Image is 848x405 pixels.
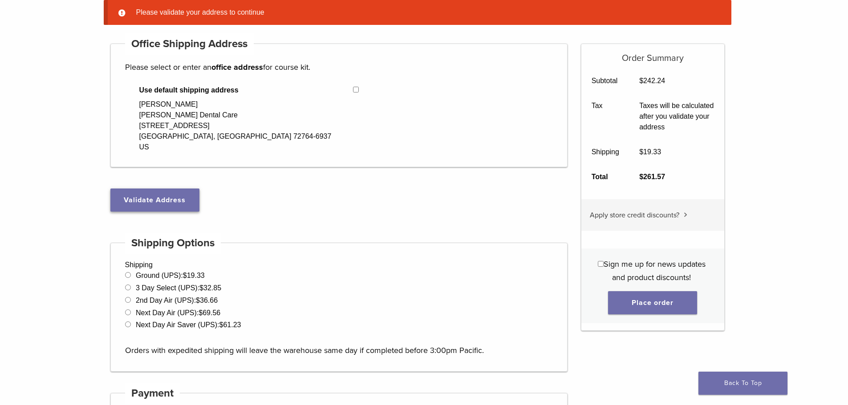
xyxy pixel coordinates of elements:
span: Use default shipping address [139,85,353,96]
th: Subtotal [581,68,629,93]
p: Please select or enter an for course kit. [125,60,553,74]
th: Tax [581,93,629,140]
bdi: 19.33 [639,148,661,156]
span: $ [199,309,203,317]
bdi: 242.24 [639,77,665,84]
img: caret.svg [684,213,687,217]
span: $ [639,173,643,180]
input: Sign me up for news updates and product discounts! [598,261,604,267]
span: Sign me up for news updates and product discounts! [604,259,706,282]
label: Next Day Air (UPS): [136,309,220,317]
span: $ [639,77,643,84]
h4: Payment [125,383,180,404]
th: Total [581,164,629,189]
label: 2nd Day Air (UPS): [136,297,218,304]
bdi: 19.33 [183,272,205,279]
a: Back To Top [698,372,787,395]
button: Validate Address [110,188,199,212]
div: [PERSON_NAME] [PERSON_NAME] Dental Care [STREET_ADDRESS] [GEOGRAPHIC_DATA], [GEOGRAPHIC_DATA] 727... [139,99,332,152]
span: $ [639,148,643,156]
th: Shipping [581,140,629,164]
span: $ [196,297,200,304]
bdi: 61.23 [219,321,241,329]
label: 3 Day Select (UPS): [136,284,221,292]
span: Apply store credit discounts? [590,211,679,220]
h5: Order Summary [581,44,724,64]
span: $ [199,284,203,292]
span: $ [183,272,187,279]
td: Taxes will be calculated after you validate your address [629,93,724,140]
label: Ground (UPS): [136,272,205,279]
bdi: 36.66 [196,297,218,304]
button: Place order [608,291,697,314]
bdi: 261.57 [639,173,665,180]
li: Please validate your address to continue [133,7,717,18]
bdi: 69.56 [199,309,220,317]
label: Next Day Air Saver (UPS): [136,321,241,329]
h4: Office Shipping Address [125,33,254,55]
strong: office address [211,62,263,72]
p: Orders with expedited shipping will leave the warehouse same day if completed before 3:00pm Pacific. [125,330,553,357]
div: Shipping [110,243,568,372]
span: $ [219,321,223,329]
bdi: 32.85 [199,284,221,292]
h4: Shipping Options [125,233,221,254]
